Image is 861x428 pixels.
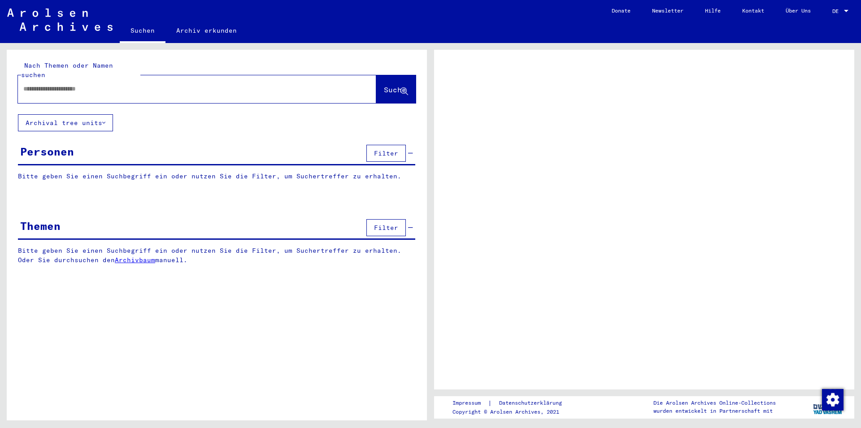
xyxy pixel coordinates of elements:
[165,20,248,41] a: Archiv erkunden
[492,398,573,408] a: Datenschutzerklärung
[811,396,845,418] img: yv_logo.png
[21,61,113,79] mat-label: Nach Themen oder Namen suchen
[653,399,776,407] p: Die Arolsen Archives Online-Collections
[20,143,74,160] div: Personen
[18,114,113,131] button: Archival tree units
[832,8,842,14] span: DE
[20,218,61,234] div: Themen
[376,75,416,103] button: Suche
[452,398,488,408] a: Impressum
[384,85,406,94] span: Suche
[366,219,406,236] button: Filter
[452,408,573,416] p: Copyright © Arolsen Archives, 2021
[822,389,844,411] img: Zustimmung ändern
[452,398,573,408] div: |
[120,20,165,43] a: Suchen
[374,224,398,232] span: Filter
[653,407,776,415] p: wurden entwickelt in Partnerschaft mit
[366,145,406,162] button: Filter
[7,9,113,31] img: Arolsen_neg.svg
[822,389,843,410] div: Zustimmung ändern
[374,149,398,157] span: Filter
[18,172,415,181] p: Bitte geben Sie einen Suchbegriff ein oder nutzen Sie die Filter, um Suchertreffer zu erhalten.
[115,256,155,264] a: Archivbaum
[18,246,416,265] p: Bitte geben Sie einen Suchbegriff ein oder nutzen Sie die Filter, um Suchertreffer zu erhalten. O...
